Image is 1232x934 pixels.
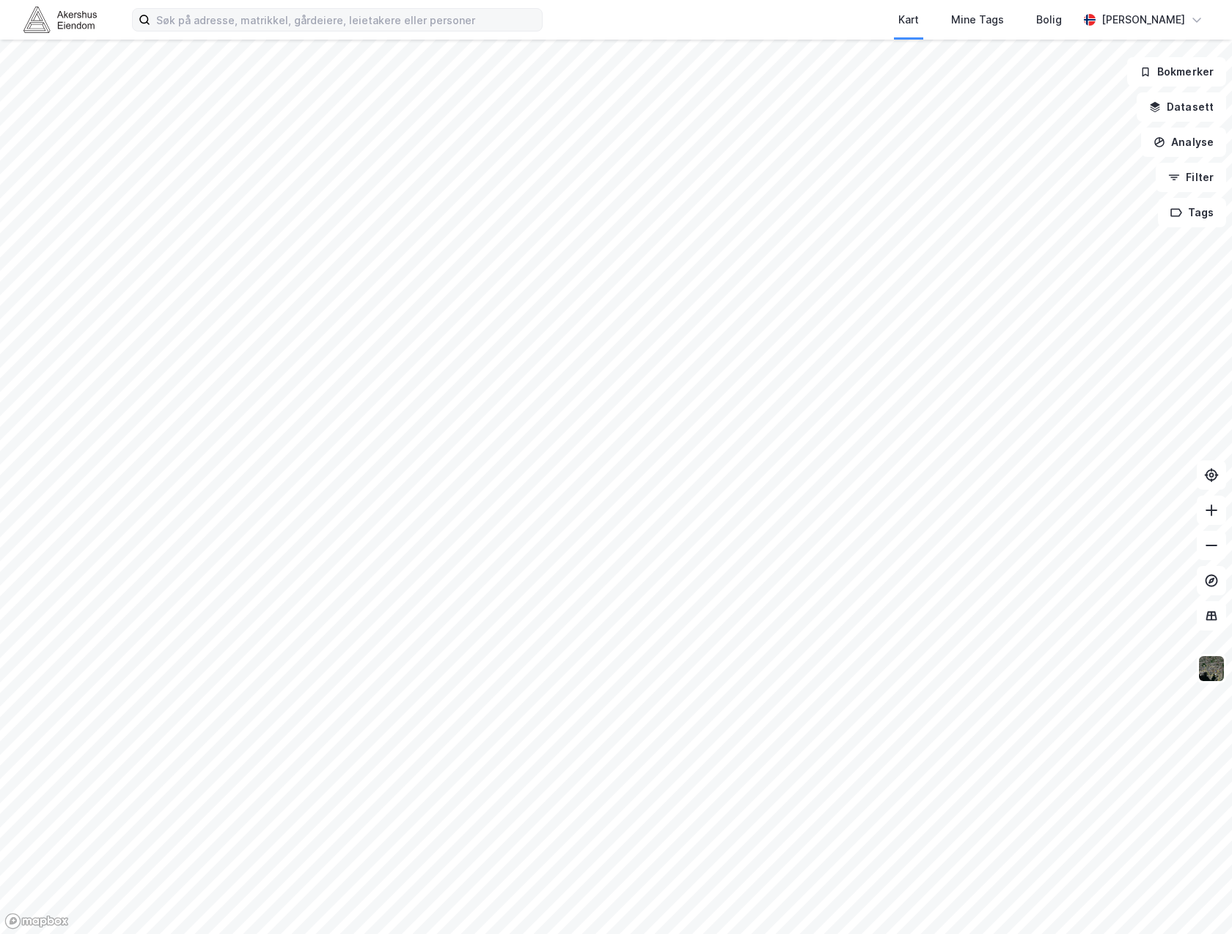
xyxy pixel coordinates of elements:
[898,11,919,29] div: Kart
[1101,11,1185,29] div: [PERSON_NAME]
[150,9,542,31] input: Søk på adresse, matrikkel, gårdeiere, leietakere eller personer
[1127,57,1226,87] button: Bokmerker
[1141,128,1226,157] button: Analyse
[4,913,69,930] a: Mapbox homepage
[1159,864,1232,934] div: Kontrollprogram for chat
[23,7,97,32] img: akershus-eiendom-logo.9091f326c980b4bce74ccdd9f866810c.svg
[1156,163,1226,192] button: Filter
[1158,198,1226,227] button: Tags
[1198,655,1225,683] img: 9k=
[1137,92,1226,122] button: Datasett
[1036,11,1062,29] div: Bolig
[1159,864,1232,934] iframe: Chat Widget
[951,11,1004,29] div: Mine Tags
